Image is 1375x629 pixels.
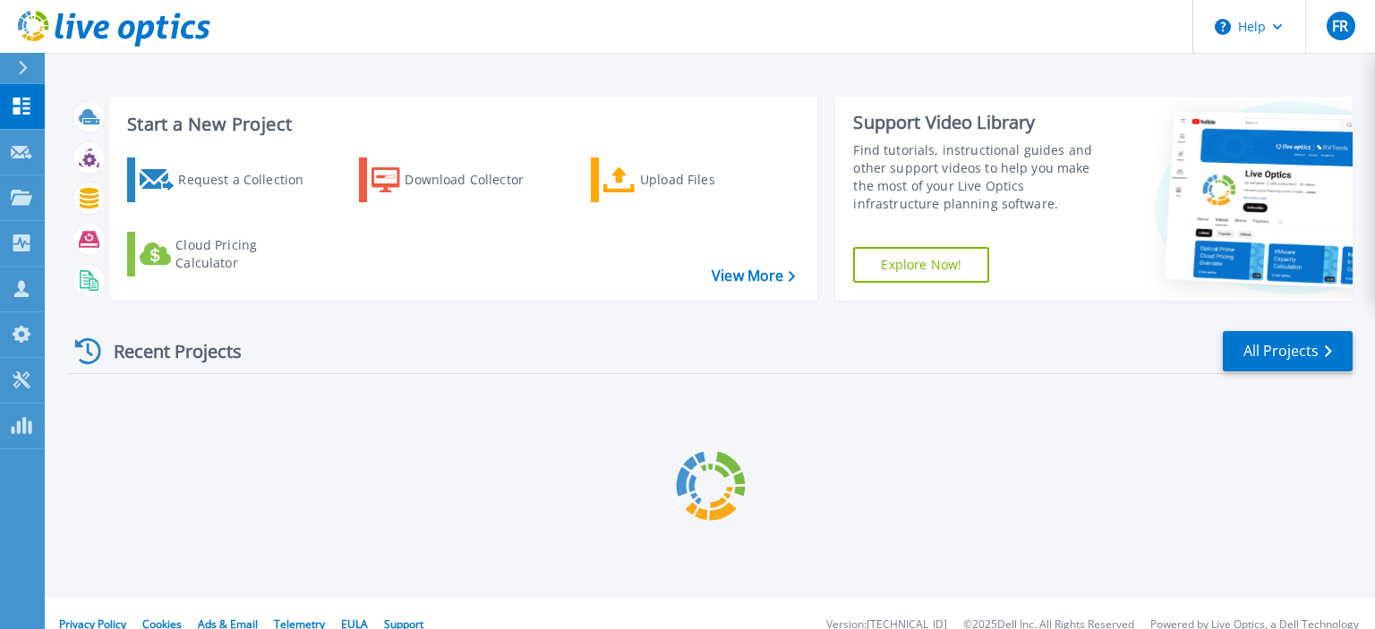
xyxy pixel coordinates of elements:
[712,268,795,285] a: View More
[853,247,989,283] a: Explore Now!
[359,157,559,202] a: Download Collector
[178,162,321,198] div: Request a Collection
[853,111,1113,134] div: Support Video Library
[127,157,327,202] a: Request a Collection
[591,157,790,202] a: Upload Files
[853,141,1113,213] div: Find tutorials, instructional guides and other support videos to help you make the most of your L...
[405,162,548,198] div: Download Collector
[1223,331,1353,371] a: All Projects
[175,236,319,272] div: Cloud Pricing Calculator
[69,329,266,373] div: Recent Projects
[127,115,795,134] h3: Start a New Project
[1332,19,1348,33] span: FR
[640,162,783,198] div: Upload Files
[127,232,327,276] a: Cloud Pricing Calculator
